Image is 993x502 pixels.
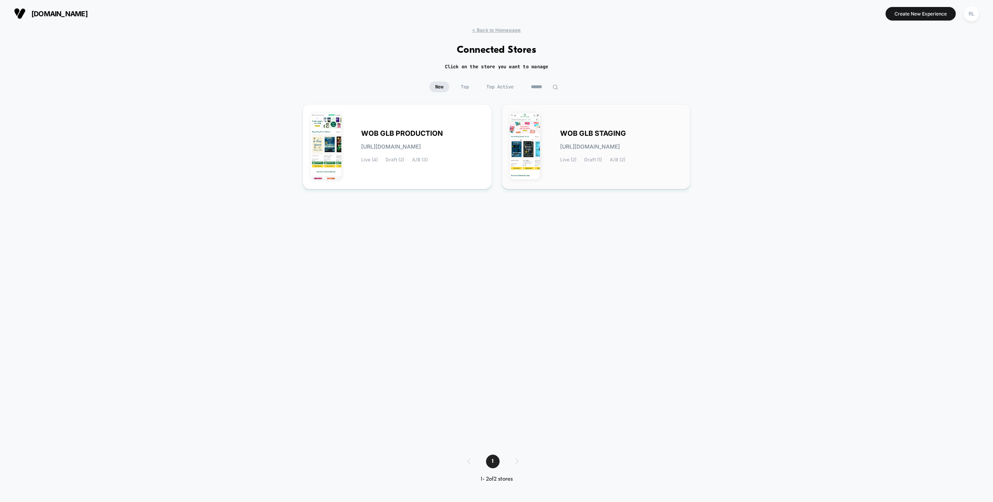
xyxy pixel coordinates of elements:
[560,144,620,149] span: [URL][DOMAIN_NAME]
[31,10,88,18] span: [DOMAIN_NAME]
[12,7,90,20] button: [DOMAIN_NAME]
[486,455,500,468] span: 1
[361,144,421,149] span: [URL][DOMAIN_NAME]
[412,157,428,163] span: A/B (3)
[472,27,521,33] span: < Back to Homepage
[457,45,536,56] h1: Connected Stores
[459,476,534,483] div: 1 - 2 of 2 stores
[510,113,540,179] img: WOB_GLB_STAGING
[14,8,26,19] img: Visually logo
[429,81,449,92] span: New
[964,6,979,21] div: RL
[311,113,341,179] img: WOB_GLB_PRODUCTION
[386,157,404,163] span: Draft (2)
[481,81,519,92] span: Top Active
[886,7,956,21] button: Create New Experience
[560,157,576,163] span: Live (2)
[455,81,475,92] span: Top
[552,84,558,90] img: edit
[361,157,378,163] span: Live (4)
[445,64,548,70] h2: Click on the store you want to manage
[361,131,443,136] span: WOB GLB PRODUCTION
[610,157,625,163] span: A/B (2)
[584,157,602,163] span: Draft (1)
[560,131,626,136] span: WOB GLB STAGING
[962,6,981,22] button: RL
